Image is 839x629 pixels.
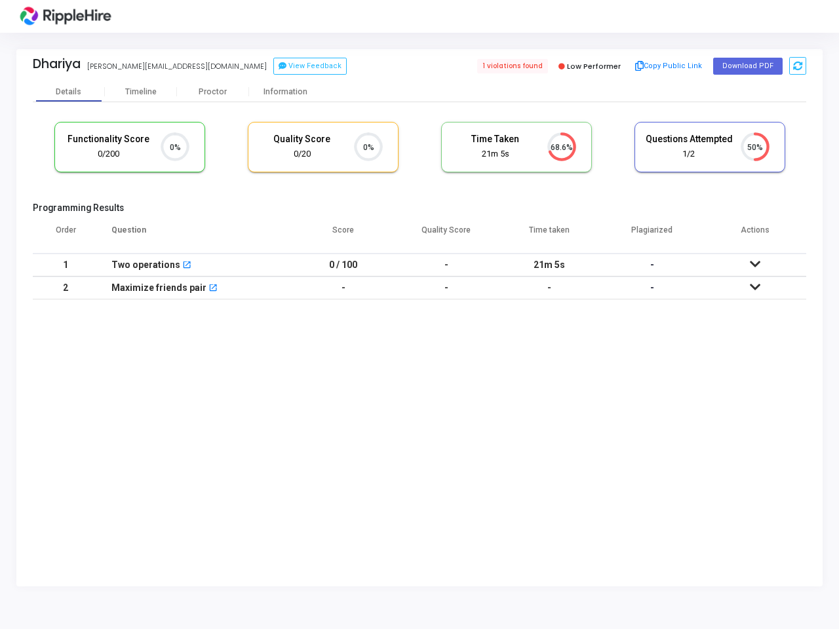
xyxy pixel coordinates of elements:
[87,61,267,72] div: [PERSON_NAME][EMAIL_ADDRESS][DOMAIN_NAME]
[182,261,191,271] mat-icon: open_in_new
[292,217,395,254] th: Score
[33,56,81,71] div: Dhariya
[177,87,249,97] div: Proctor
[631,56,707,76] button: Copy Public Link
[111,254,180,276] div: Two operations
[498,276,600,299] td: -
[258,148,346,161] div: 0/20
[650,282,654,293] span: -
[65,134,153,145] h5: Functionality Score
[16,3,115,29] img: logo
[273,58,347,75] button: View Feedback
[395,254,498,276] td: -
[292,276,395,299] td: -
[208,284,218,294] mat-icon: open_in_new
[111,277,206,299] div: Maximize friends pair
[452,148,539,161] div: 21m 5s
[98,217,292,254] th: Question
[292,254,395,276] td: 0 / 100
[33,202,806,214] h5: Programming Results
[395,217,498,254] th: Quality Score
[477,59,548,73] span: 1 violations found
[125,87,157,97] div: Timeline
[258,134,346,145] h5: Quality Score
[33,254,98,276] td: 1
[703,217,806,254] th: Actions
[452,134,539,145] h5: Time Taken
[56,87,81,97] div: Details
[33,217,98,254] th: Order
[395,276,498,299] td: -
[65,148,153,161] div: 0/200
[713,58,783,75] button: Download PDF
[33,276,98,299] td: 2
[600,217,703,254] th: Plagiarized
[650,259,654,270] span: -
[567,61,621,71] span: Low Performer
[645,134,733,145] h5: Questions Attempted
[249,87,321,97] div: Information
[645,148,733,161] div: 1/2
[498,254,600,276] td: 21m 5s
[498,217,600,254] th: Time taken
